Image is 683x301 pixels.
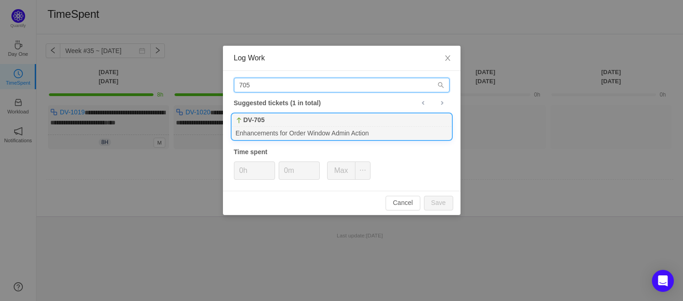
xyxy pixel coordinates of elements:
b: DV-705 [244,115,265,125]
div: Log Work [234,53,450,63]
i: icon: close [444,54,451,62]
div: Open Intercom Messenger [652,270,674,292]
i: icon: search [438,82,444,88]
img: 10310 [236,117,242,124]
button: icon: ellipsis [355,161,371,180]
div: Time spent [234,147,450,157]
div: Enhancements for Order Window Admin Action [232,127,451,139]
button: Save [424,196,453,210]
button: Max [327,161,355,180]
button: Cancel [386,196,420,210]
button: Close [435,46,461,71]
input: Search [234,78,450,92]
div: Suggested tickets (1 in total) [234,97,450,109]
